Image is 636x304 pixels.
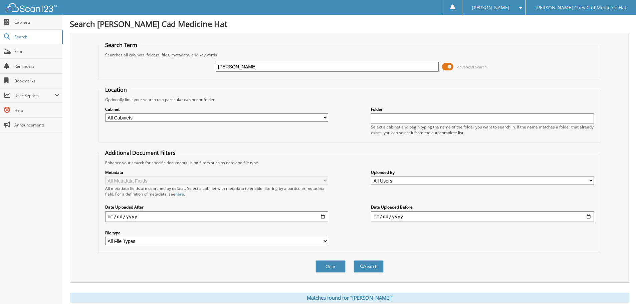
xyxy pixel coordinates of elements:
label: Uploaded By [371,170,594,175]
span: Reminders [14,63,59,69]
label: Metadata [105,170,328,175]
span: Cabinets [14,19,59,25]
span: User Reports [14,93,55,98]
label: Date Uploaded After [105,204,328,210]
div: Searches all cabinets, folders, files, metadata, and keywords [102,52,597,58]
span: Scan [14,49,59,54]
img: scan123-logo-white.svg [7,3,57,12]
span: [PERSON_NAME] [472,6,509,10]
legend: Search Term [102,41,141,49]
button: Clear [315,260,346,273]
div: All metadata fields are searched by default. Select a cabinet with metadata to enable filtering b... [105,186,328,197]
span: Announcements [14,122,59,128]
legend: Additional Document Filters [102,149,179,157]
a: here [175,191,184,197]
span: Advanced Search [457,64,487,69]
span: [PERSON_NAME] Chev Cad Medicine Hat [536,6,626,10]
input: start [105,211,328,222]
label: File type [105,230,328,236]
label: Date Uploaded Before [371,204,594,210]
div: Enhance your search for specific documents using filters such as date and file type. [102,160,597,166]
input: end [371,211,594,222]
label: Folder [371,106,594,112]
span: Bookmarks [14,78,59,84]
span: Search [14,34,58,40]
div: Matches found for "[PERSON_NAME]" [70,293,629,303]
div: Select a cabinet and begin typing the name of the folder you want to search in. If the name match... [371,124,594,135]
div: Optionally limit your search to a particular cabinet or folder [102,97,597,102]
label: Cabinet [105,106,328,112]
h1: Search [PERSON_NAME] Cad Medicine Hat [70,18,629,29]
legend: Location [102,86,130,93]
button: Search [354,260,384,273]
span: Help [14,107,59,113]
